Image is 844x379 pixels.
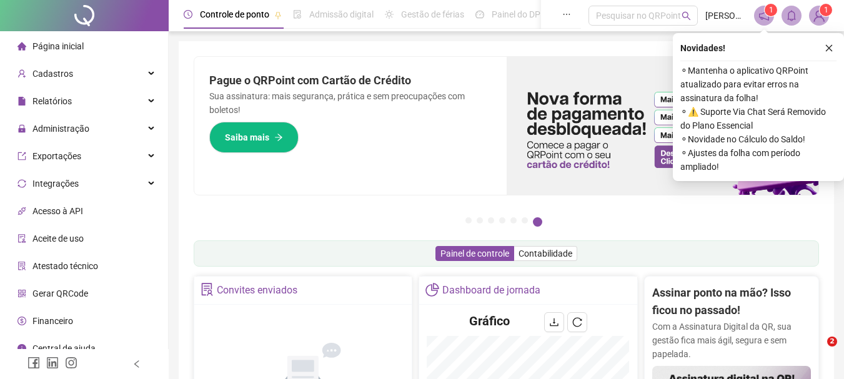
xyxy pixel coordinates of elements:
span: Gerar QRCode [32,288,88,298]
p: Com a Assinatura Digital da QR, sua gestão fica mais ágil, segura e sem papelada. [652,320,811,361]
span: qrcode [17,289,26,298]
span: Novidades ! [680,41,725,55]
span: api [17,207,26,215]
span: Relatórios [32,96,72,106]
h2: Pague o QRPoint com Cartão de Crédito [209,72,492,89]
span: left [132,360,141,368]
span: solution [17,262,26,270]
span: export [17,152,26,160]
span: pushpin [274,11,282,19]
span: solution [201,283,214,296]
img: banner%2F096dab35-e1a4-4d07-87c2-cf089f3812bf.png [507,57,819,195]
span: Acesso à API [32,206,83,216]
button: 3 [488,217,494,224]
span: arrow-right [274,133,283,142]
span: ⚬ Novidade no Cálculo do Saldo! [680,132,837,146]
div: Convites enviados [217,280,297,301]
div: Dashboard de jornada [442,280,540,301]
span: pie-chart [425,283,439,296]
button: 2 [477,217,483,224]
sup: Atualize o seu contato no menu Meus Dados [820,4,832,16]
span: info-circle [17,344,26,353]
span: linkedin [46,357,59,369]
span: ⚬ Mantenha o aplicativo QRPoint atualizado para evitar erros na assinatura da folha! [680,64,837,105]
span: Admissão digital [309,9,374,19]
span: Contabilidade [519,249,572,258]
span: Controle de ponto [200,9,269,19]
span: Gestão de férias [401,9,464,19]
span: Página inicial [32,41,84,51]
h2: Assinar ponto na mão? Isso ficou no passado! [652,284,811,320]
span: sun [385,10,394,19]
span: instagram [65,357,77,369]
button: 6 [522,217,528,224]
span: bell [786,10,797,21]
span: dollar [17,317,26,325]
h4: Gráfico [469,312,510,330]
span: lock [17,124,26,133]
span: [PERSON_NAME] [705,9,747,22]
span: Saiba mais [225,130,269,144]
span: facebook [27,357,40,369]
span: download [549,317,559,327]
span: ⚬ Ajustes da folha com período ampliado! [680,146,837,174]
span: user-add [17,69,26,78]
button: 7 [533,217,542,227]
span: audit [17,234,26,243]
span: Exportações [32,151,81,161]
span: notification [758,10,770,21]
button: 4 [499,217,505,224]
span: ellipsis [562,10,571,19]
span: search [682,11,691,21]
span: Painel do DP [492,9,540,19]
span: Cadastros [32,69,73,79]
span: Aceite de uso [32,234,84,244]
sup: 1 [765,4,777,16]
span: ⚬ ⚠️ Suporte Via Chat Será Removido do Plano Essencial [680,105,837,132]
span: file-done [293,10,302,19]
span: dashboard [475,10,484,19]
iframe: Intercom live chat [802,337,832,367]
span: 1 [824,6,828,14]
span: clock-circle [184,10,192,19]
button: 5 [510,217,517,224]
span: 2 [827,337,837,347]
span: reload [572,317,582,327]
button: Saiba mais [209,122,299,153]
span: Atestado técnico [32,261,98,271]
button: 1 [465,217,472,224]
span: Administração [32,124,89,134]
span: file [17,97,26,106]
span: Financeiro [32,316,73,326]
span: 1 [769,6,773,14]
img: 52826 [810,6,828,25]
span: Central de ajuda [32,343,96,353]
p: Sua assinatura: mais segurança, prática e sem preocupações com boletos! [209,89,492,117]
span: sync [17,179,26,188]
span: Painel de controle [440,249,509,258]
span: close [825,44,833,52]
span: home [17,42,26,51]
span: Integrações [32,179,79,189]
